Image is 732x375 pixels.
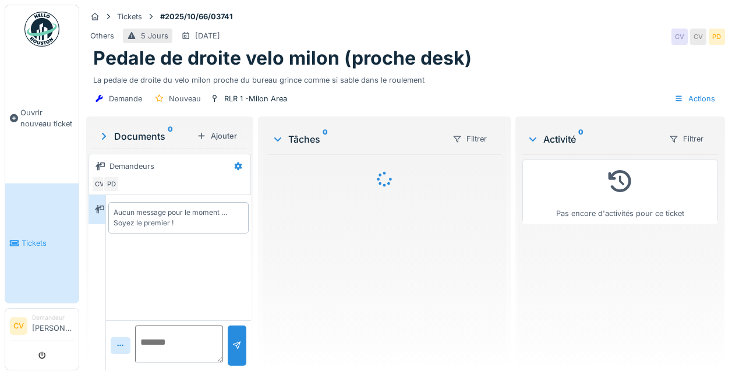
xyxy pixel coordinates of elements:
div: Pas encore d'activités pour ce ticket [530,165,710,219]
div: Nouveau [169,93,201,104]
div: CV [671,29,688,45]
div: Documents [98,129,192,143]
div: Tickets [117,11,142,22]
sup: 0 [323,132,328,146]
div: Filtrer [447,130,492,147]
h1: Pedale de droite velo milon (proche desk) [93,47,472,69]
div: Activité [527,132,659,146]
div: 5 Jours [141,30,168,41]
div: Ajouter [192,128,242,144]
div: Filtrer [664,130,709,147]
div: CV [690,29,706,45]
div: PD [103,176,119,192]
div: [DATE] [195,30,220,41]
div: RLR 1 -Milon Area [224,93,287,104]
span: Ouvrir nouveau ticket [20,107,74,129]
div: Aucun message pour le moment … Soyez le premier ! [114,207,243,228]
li: [PERSON_NAME] [32,313,74,338]
img: Badge_color-CXgf-gQk.svg [24,12,59,47]
a: Ouvrir nouveau ticket [5,53,79,183]
span: Tickets [22,238,74,249]
a: Tickets [5,183,79,303]
div: Demande [109,93,142,104]
li: CV [10,317,27,335]
div: Actions [669,90,720,107]
a: CV Demandeur[PERSON_NAME] [10,313,74,341]
sup: 0 [578,132,584,146]
strong: #2025/10/66/03741 [155,11,238,22]
div: Demandeur [32,313,74,322]
sup: 0 [168,129,173,143]
div: PD [709,29,725,45]
div: Others [90,30,114,41]
div: Tâches [272,132,443,146]
div: La pedale de droite du velo milon proche du bureau grince comme si sable dans le roulement [93,70,718,86]
div: CV [91,176,108,192]
div: Demandeurs [109,161,154,172]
